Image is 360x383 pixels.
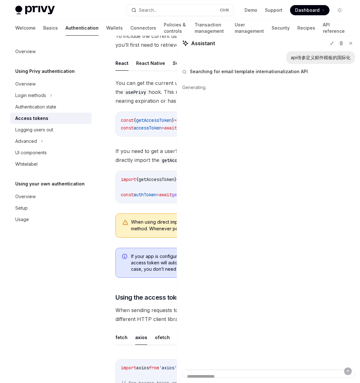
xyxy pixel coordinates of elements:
[156,192,159,198] span: =
[134,117,136,123] span: {
[10,46,92,57] a: Overview
[162,125,164,131] span: =
[297,20,315,36] a: Recipes
[159,157,200,164] code: getAccessToken
[139,6,157,14] div: Search...
[15,67,75,75] h5: Using Privy authentication
[182,68,355,75] button: Searching for email template internationalization API
[15,149,47,157] div: UI components
[10,90,92,101] button: Login methods
[121,177,136,182] span: import
[115,306,349,324] span: When sending requests to your backend, here’s how you can include the access token with different...
[115,330,128,345] button: fetch
[122,219,128,226] svg: Warning
[121,192,134,198] span: const
[220,8,229,13] span: Ctrl K
[10,101,92,113] a: Authentication state
[15,6,55,15] img: light logo
[174,177,177,182] span: }
[182,79,355,96] div: Generating.
[15,20,36,36] a: Welcome
[245,7,257,13] a: Demo
[290,5,329,15] a: Dashboard
[295,7,320,13] span: Dashboard
[134,192,156,198] span: authToken
[15,48,36,55] div: Overview
[155,330,170,345] button: ofetch
[136,177,139,182] span: {
[115,31,349,49] span: To include the current user’s access token in requests from your frontend to your backend, you’ll...
[15,115,48,122] div: Access tokens
[115,147,349,164] span: If you need to get a user’s Privy token of [PERSON_NAME]’s React context, you can directly import...
[106,20,123,36] a: Wallets
[15,92,46,99] div: Login methods
[139,177,174,182] span: getAccessToken
[136,117,172,123] span: getAccessToken
[164,125,177,131] span: await
[173,56,184,71] button: Swift
[135,330,147,345] button: axios
[127,4,233,16] button: Search...CtrlK
[115,56,128,71] button: React
[121,125,134,131] span: const
[195,20,227,36] a: Transaction management
[15,137,37,145] div: Advanced
[122,254,128,260] svg: Info
[66,20,99,36] a: Authentication
[115,79,349,105] span: You can get the current user’s Privy token as a string using the method from the hook. This metho...
[130,20,156,36] a: Connectors
[172,117,174,123] span: }
[10,202,92,214] a: Setup
[191,39,215,47] span: Assistant
[10,136,92,147] button: Advanced
[335,5,345,15] button: Toggle dark mode
[235,20,264,36] a: User management
[10,147,92,158] a: UI components
[10,124,92,136] a: Logging users out
[15,103,56,111] div: Authentication state
[15,216,29,223] div: Usage
[10,191,92,202] a: Overview
[323,20,345,36] a: API reference
[131,253,342,272] span: If your app is configured to use HTTP-only cookies (instead of the default local storage), the ac...
[123,89,149,96] code: usePrivy
[10,78,92,90] a: Overview
[115,293,246,302] span: Using the access token with popular libraries
[15,160,38,168] div: Whitelabel
[15,193,36,200] div: Overview
[131,219,342,232] span: When using direct imports, you must ensure has rendered before invoking the method. Whenever poss...
[159,192,172,198] span: await
[10,214,92,225] a: Usage
[272,20,290,36] a: Security
[164,20,187,36] a: Policies & controls
[190,68,308,75] span: Searching for email template internationalization API
[291,54,350,61] div: api传参定义邮件模板的国际化
[43,20,58,36] a: Basics
[121,117,134,123] span: const
[136,56,165,71] button: React Native
[134,125,162,131] span: accessToken
[10,158,92,170] a: Whitelabel
[172,192,207,198] span: getAccessToken
[15,204,28,212] div: Setup
[15,126,53,134] div: Logging users out
[265,7,282,13] a: Support
[15,80,36,88] div: Overview
[174,117,177,123] span: =
[10,113,92,124] a: Access tokens
[15,180,85,188] h5: Using your own authentication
